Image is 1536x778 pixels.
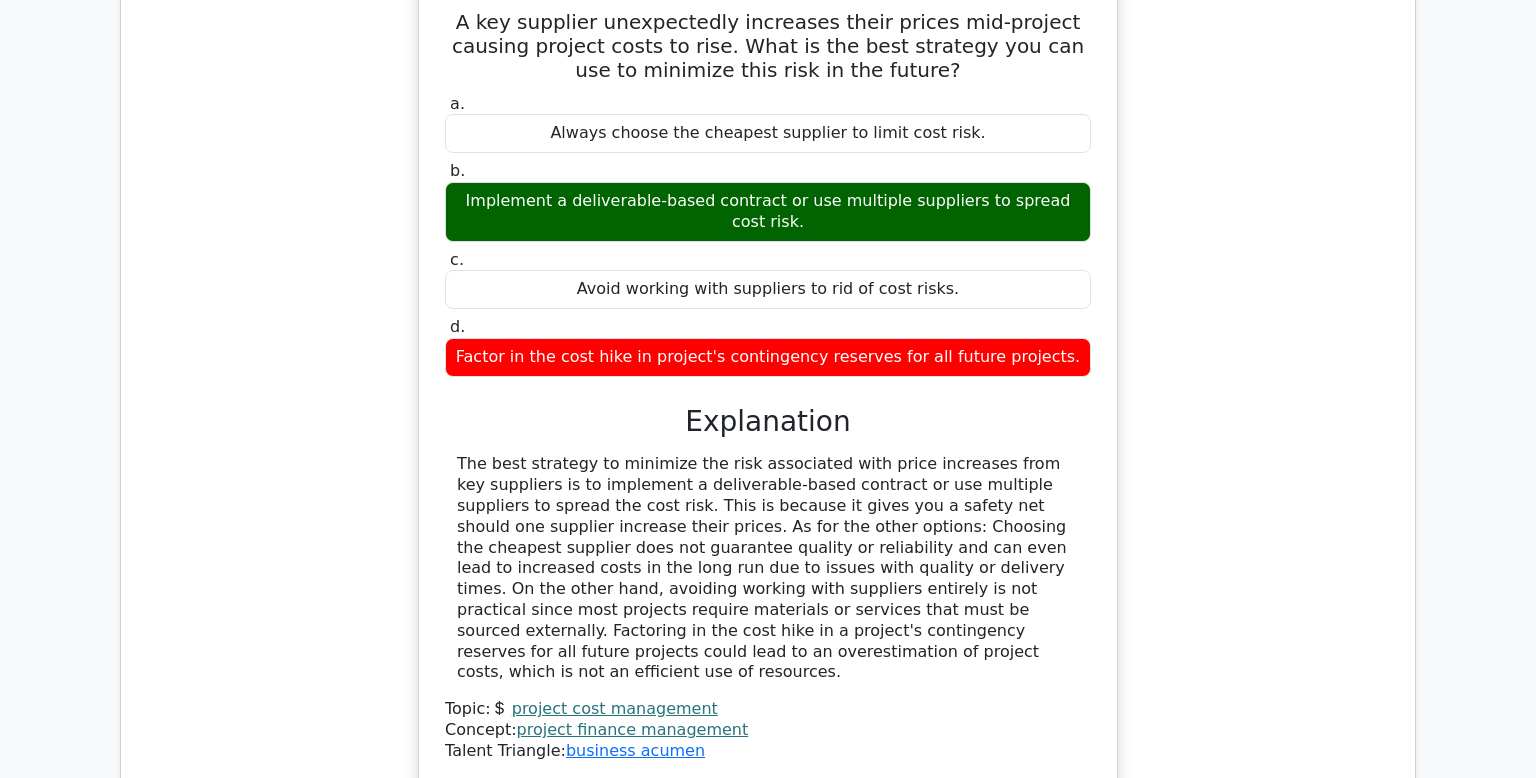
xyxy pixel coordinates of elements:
h3: Explanation [457,405,1079,439]
span: d. [450,317,465,336]
div: Talent Triangle: [445,699,1091,761]
a: business acumen [566,741,705,760]
h5: A key supplier unexpectedly increases their prices mid-project causing project costs to rise. Wha... [443,10,1093,82]
span: a. [450,94,465,113]
span: c. [450,250,464,269]
div: The best strategy to minimize the risk associated with price increases from key suppliers is to i... [457,454,1079,683]
a: project finance management [517,720,749,739]
div: Implement a deliverable-based contract or use multiple suppliers to spread cost risk. [445,182,1091,242]
div: Topic: [445,699,1091,720]
div: Always choose the cheapest supplier to limit cost risk. [445,114,1091,153]
div: Avoid working with suppliers to rid of cost risks. [445,270,1091,309]
span: b. [450,161,465,180]
a: project cost management [512,699,718,718]
div: Factor in the cost hike in project's contingency reserves for all future projects. [445,338,1091,377]
div: Concept: [445,720,1091,741]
